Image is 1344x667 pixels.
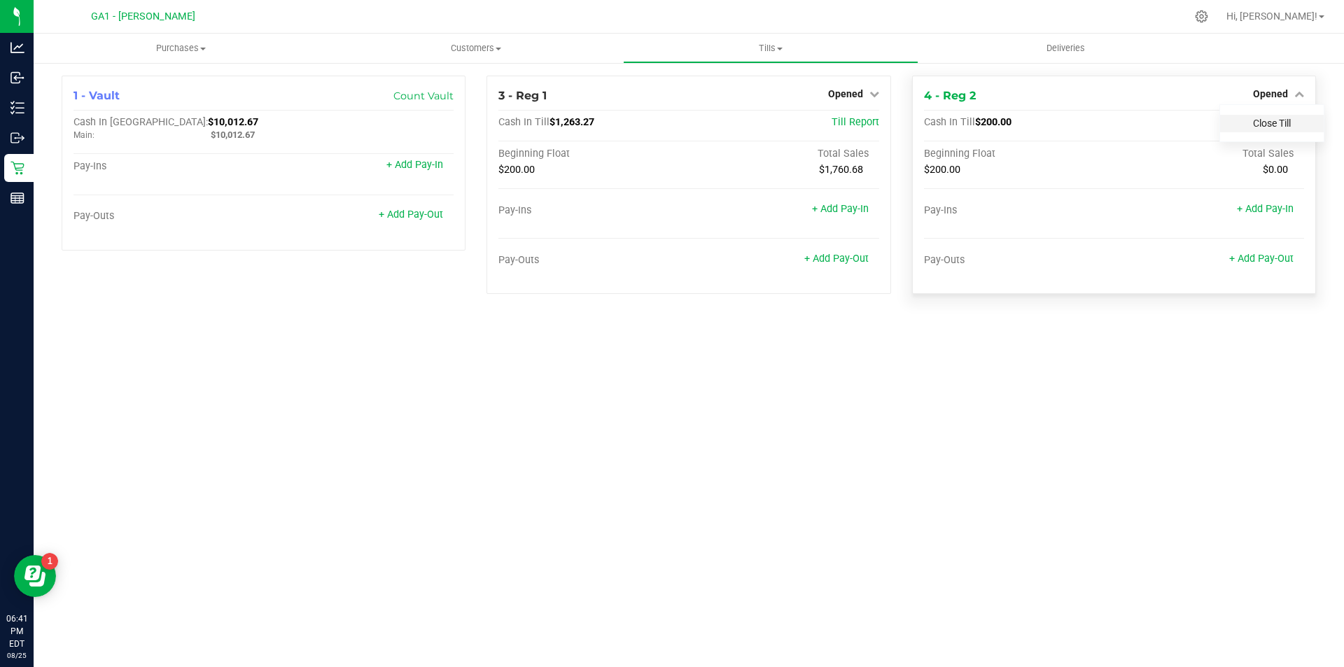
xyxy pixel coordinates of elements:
span: GA1 - [PERSON_NAME] [91,10,195,22]
span: $200.00 [924,164,960,176]
a: + Add Pay-In [812,203,869,215]
span: Opened [828,88,863,99]
a: + Add Pay-In [1237,203,1294,215]
span: 3 - Reg 1 [498,89,547,102]
a: Deliveries [918,34,1213,63]
span: Customers [329,42,622,55]
span: 1 - Vault [73,89,120,102]
inline-svg: Outbound [10,131,24,145]
div: Manage settings [1193,10,1210,23]
span: $10,012.67 [211,129,255,140]
span: Deliveries [1028,42,1104,55]
span: $0.00 [1263,164,1288,176]
a: + Add Pay-Out [379,209,443,220]
inline-svg: Inventory [10,101,24,115]
a: Count Vault [393,90,454,102]
a: + Add Pay-Out [1229,253,1294,265]
div: Total Sales [689,148,879,160]
div: Pay-Ins [73,160,264,173]
span: $1,760.68 [819,164,863,176]
a: Close Till [1253,118,1291,129]
span: Cash In Till [924,116,975,128]
div: Pay-Ins [498,204,689,217]
inline-svg: Reports [10,191,24,205]
span: Main: [73,130,94,140]
span: Cash In Till [498,116,549,128]
p: 06:41 PM EDT [6,612,27,650]
a: Till Report [832,116,879,128]
inline-svg: Inbound [10,71,24,85]
inline-svg: Analytics [10,41,24,55]
span: Opened [1253,88,1288,99]
span: $200.00 [498,164,535,176]
a: Tills [623,34,918,63]
span: 4 - Reg 2 [924,89,976,102]
div: Total Sales [1114,148,1304,160]
div: Beginning Float [498,148,689,160]
div: Beginning Float [924,148,1114,160]
span: Purchases [34,42,328,55]
div: Pay-Outs [73,210,264,223]
div: Pay-Outs [924,254,1114,267]
div: Pay-Outs [498,254,689,267]
span: Cash In [GEOGRAPHIC_DATA]: [73,116,208,128]
span: $10,012.67 [208,116,258,128]
span: Hi, [PERSON_NAME]! [1226,10,1317,22]
iframe: Resource center [14,555,56,597]
a: Purchases [34,34,328,63]
span: $1,263.27 [549,116,594,128]
span: $200.00 [975,116,1011,128]
a: + Add Pay-In [386,159,443,171]
inline-svg: Retail [10,161,24,175]
a: Customers [328,34,623,63]
a: + Add Pay-Out [804,253,869,265]
div: Pay-Ins [924,204,1114,217]
p: 08/25 [6,650,27,661]
iframe: Resource center unread badge [41,553,58,570]
span: Tills [624,42,917,55]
